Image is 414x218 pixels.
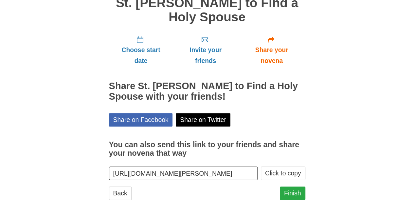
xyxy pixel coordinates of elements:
[109,81,305,102] h2: Share St. [PERSON_NAME] to Find a Holy Spouse with your friends!
[176,113,230,127] a: Share on Twitter
[245,45,299,66] span: Share your novena
[238,30,305,69] a: Share your novena
[109,30,173,69] a: Choose start date
[109,187,132,200] a: Back
[109,141,305,157] h3: You can also send this link to your friends and share your novena that way
[179,45,231,66] span: Invite your friends
[280,187,305,200] a: Finish
[173,30,238,69] a: Invite your friends
[109,113,173,127] a: Share on Facebook
[261,167,305,180] button: Click to copy
[116,45,167,66] span: Choose start date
